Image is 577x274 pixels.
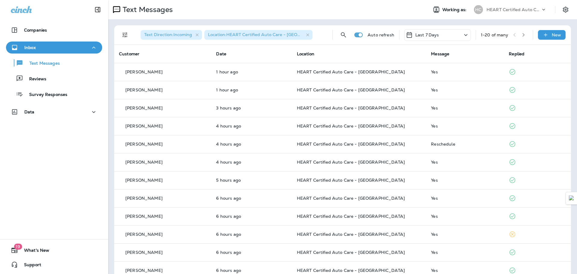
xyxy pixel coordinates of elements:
[474,5,483,14] div: HC
[6,244,102,256] button: 19What's New
[216,88,287,92] p: Sep 16, 2025 03:24 PM
[216,214,287,219] p: Sep 16, 2025 10:31 AM
[125,250,163,255] p: [PERSON_NAME]
[119,29,131,41] button: Filters
[509,51,524,57] span: Replied
[6,106,102,118] button: Data
[431,178,499,183] div: Yes
[6,57,102,69] button: Text Messages
[216,106,287,110] p: Sep 16, 2025 02:05 PM
[216,268,287,273] p: Sep 16, 2025 10:09 AM
[125,88,163,92] p: [PERSON_NAME]
[297,159,405,165] span: HEART Certified Auto Care - [GEOGRAPHIC_DATA]
[216,160,287,165] p: Sep 16, 2025 12:25 PM
[337,29,350,41] button: Search Messages
[560,4,571,15] button: Settings
[431,268,499,273] div: Yes
[204,30,313,40] div: Location:HEART Certified Auto Care - [GEOGRAPHIC_DATA]
[120,5,173,14] p: Text Messages
[216,232,287,237] p: Sep 16, 2025 10:30 AM
[144,32,192,37] span: Text Direction : Incoming
[431,232,499,237] div: Yes
[125,232,163,237] p: [PERSON_NAME]
[216,51,226,57] span: Date
[125,178,163,183] p: [PERSON_NAME]
[6,24,102,36] button: Companies
[297,105,405,111] span: HEART Certified Auto Care - [GEOGRAPHIC_DATA]
[23,61,60,66] p: Text Messages
[125,268,163,273] p: [PERSON_NAME]
[297,123,405,129] span: HEART Certified Auto Care - [GEOGRAPHIC_DATA]
[23,76,46,82] p: Reviews
[6,42,102,54] button: Inbox
[481,32,508,37] div: 1 - 20 of many
[297,141,405,147] span: HEART Certified Auto Care - [GEOGRAPHIC_DATA]
[6,259,102,271] button: Support
[297,250,405,255] span: HEART Certified Auto Care - [GEOGRAPHIC_DATA]
[297,69,405,75] span: HEART Certified Auto Care - [GEOGRAPHIC_DATA]
[569,195,574,201] img: Detect Auto
[216,178,287,183] p: Sep 16, 2025 11:32 AM
[431,51,449,57] span: Message
[415,32,439,37] p: Last 7 Days
[6,88,102,100] button: Survey Responses
[125,142,163,146] p: [PERSON_NAME]
[216,69,287,74] p: Sep 16, 2025 03:46 PM
[125,214,163,219] p: [PERSON_NAME]
[431,250,499,255] div: Yes
[297,268,405,273] span: HEART Certified Auto Care - [GEOGRAPHIC_DATA]
[14,244,22,250] span: 19
[125,69,163,74] p: [PERSON_NAME]
[6,72,102,85] button: Reviews
[431,142,499,146] div: Reschedule
[89,4,106,16] button: Collapse Sidebar
[18,248,49,255] span: What's New
[431,69,499,74] div: Yes
[297,232,405,237] span: HEART Certified Auto Care - [GEOGRAPHIC_DATA]
[216,250,287,255] p: Sep 16, 2025 10:14 AM
[297,87,405,93] span: HEART Certified Auto Care - [GEOGRAPHIC_DATA]
[431,88,499,92] div: Yes
[297,195,405,201] span: HEART Certified Auto Care - [GEOGRAPHIC_DATA]
[431,196,499,201] div: Yes
[368,32,394,37] p: Auto refresh
[24,45,36,50] p: Inbox
[119,51,139,57] span: Customer
[297,214,405,219] span: HEART Certified Auto Care - [GEOGRAPHIC_DATA]
[18,262,41,269] span: Support
[24,28,47,32] p: Companies
[297,51,314,57] span: Location
[216,196,287,201] p: Sep 16, 2025 10:46 AM
[216,124,287,128] p: Sep 16, 2025 01:05 PM
[487,7,541,12] p: HEART Certified Auto Care
[125,124,163,128] p: [PERSON_NAME]
[431,124,499,128] div: Yes
[442,7,468,12] span: Working as:
[208,32,333,37] span: Location : HEART Certified Auto Care - [GEOGRAPHIC_DATA]
[431,160,499,165] div: Yes
[552,32,561,37] p: New
[431,214,499,219] div: Yes
[23,92,67,98] p: Survey Responses
[297,177,405,183] span: HEART Certified Auto Care - [GEOGRAPHIC_DATA]
[125,160,163,165] p: [PERSON_NAME]
[125,106,163,110] p: [PERSON_NAME]
[24,109,35,114] p: Data
[216,142,287,146] p: Sep 16, 2025 12:55 PM
[431,106,499,110] div: Yes
[125,196,163,201] p: [PERSON_NAME]
[141,30,202,40] div: Text Direction:Incoming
